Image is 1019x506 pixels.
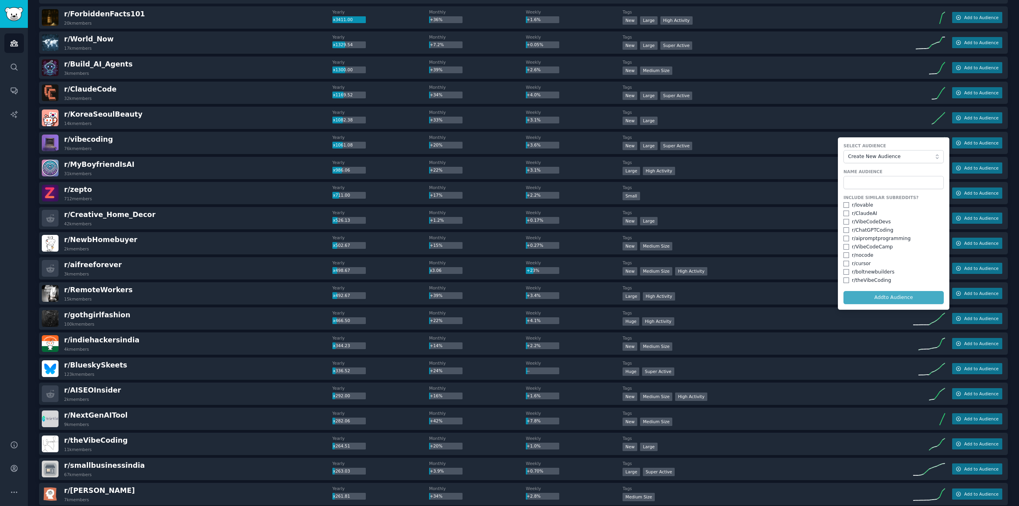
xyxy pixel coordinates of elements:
div: 11k members [64,447,92,452]
dt: Monthly [429,59,526,65]
label: Name Audience [843,169,944,174]
dt: Yearly [332,109,429,115]
span: r/ indiehackersindia [64,336,139,344]
span: +36% [430,17,443,22]
span: +33% [430,117,443,122]
dt: Monthly [429,210,526,215]
span: Create New Audience [848,153,935,160]
dt: Weekly [526,59,623,65]
div: 7k members [64,497,89,502]
span: r/ theVibeCoding [64,436,128,444]
dt: Yearly [332,210,429,215]
div: r/ aipromptprogramming [852,235,911,242]
span: Add to Audience [964,215,998,221]
span: Add to Audience [964,266,998,271]
span: x492.67 [333,293,350,298]
button: Add to Audience [952,62,1002,73]
span: Add to Audience [964,240,998,246]
span: +15% [430,243,443,248]
dt: Yearly [332,486,429,491]
img: gothgirlfashion [42,310,59,327]
dt: Weekly [526,109,623,115]
span: Add to Audience [964,491,998,497]
dt: Yearly [332,385,429,391]
span: +17% [430,193,443,197]
dt: Yearly [332,59,429,65]
button: Add to Audience [952,213,1002,224]
div: Medium Size [640,393,672,401]
img: smallbusinessindia [42,461,59,477]
dt: Weekly [526,235,623,240]
span: Add to Audience [964,190,998,196]
span: +39% [430,293,443,298]
span: x336.52 [333,368,350,373]
dt: Weekly [526,285,623,291]
span: +1.0% [527,443,541,448]
div: Medium Size [640,267,672,275]
dt: Weekly [526,135,623,140]
div: Huge [623,367,639,376]
span: +2.2% [527,193,541,197]
div: 123k members [64,371,94,377]
dt: Yearly [332,84,429,90]
span: Add to Audience [964,140,998,146]
dt: Yearly [332,160,429,165]
span: Add to Audience [964,466,998,472]
dt: Monthly [429,285,526,291]
span: r/ vibecoding [64,135,113,143]
span: +20% [430,443,443,448]
div: 100k members [64,321,94,327]
span: Add to Audience [964,40,998,45]
div: Super Active [660,92,693,100]
dt: Yearly [332,360,429,366]
span: r/ KoreaSeoulBeauty [64,110,143,118]
dt: Monthly [429,109,526,115]
span: r/ MyBoyfriendIsAI [64,160,135,168]
dt: Yearly [332,260,429,266]
img: BlueskySkeets [42,360,59,377]
span: r/ smallbusinessindia [64,461,145,469]
dt: Tags [623,34,913,40]
div: 32k members [64,96,92,101]
dt: Yearly [332,335,429,341]
button: Add to Audience [952,238,1002,249]
span: x292.00 [333,393,350,398]
span: x282.06 [333,418,350,423]
span: Add to Audience [964,90,998,96]
div: High Activity [643,292,675,301]
dt: Tags [623,235,913,240]
dt: Monthly [429,34,526,40]
div: 67k members [64,472,92,477]
div: Super Active [660,41,693,50]
dt: Monthly [429,410,526,416]
span: +22% [430,318,443,323]
div: Large [640,217,658,225]
dt: Tags [623,360,913,366]
div: High Activity [675,267,707,275]
div: New [623,443,637,451]
span: Add to Audience [964,441,998,447]
div: Medium Size [640,418,672,426]
div: 3k members [64,70,89,76]
dt: Monthly [429,84,526,90]
button: Add to Audience [952,12,1002,23]
button: Add to Audience [952,112,1002,123]
span: r/ ClaudeCode [64,85,117,93]
dt: Weekly [526,410,623,416]
span: +2.2% [527,343,541,348]
label: Select Audience [843,143,944,148]
dt: Weekly [526,260,623,266]
div: High Activity [642,317,674,326]
span: x3.06 [430,268,442,273]
div: 2k members [64,246,89,252]
div: High Activity [675,393,707,401]
span: +0.27% [527,243,543,248]
span: +4.1% [527,318,541,323]
span: x1169.52 [333,92,353,97]
div: 4k members [64,346,89,352]
dt: Weekly [526,9,623,15]
div: Medium Size [640,342,672,351]
img: Build_AI_Agents [42,59,59,76]
img: RemoteWorkers [42,285,59,302]
span: -- [527,368,530,373]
